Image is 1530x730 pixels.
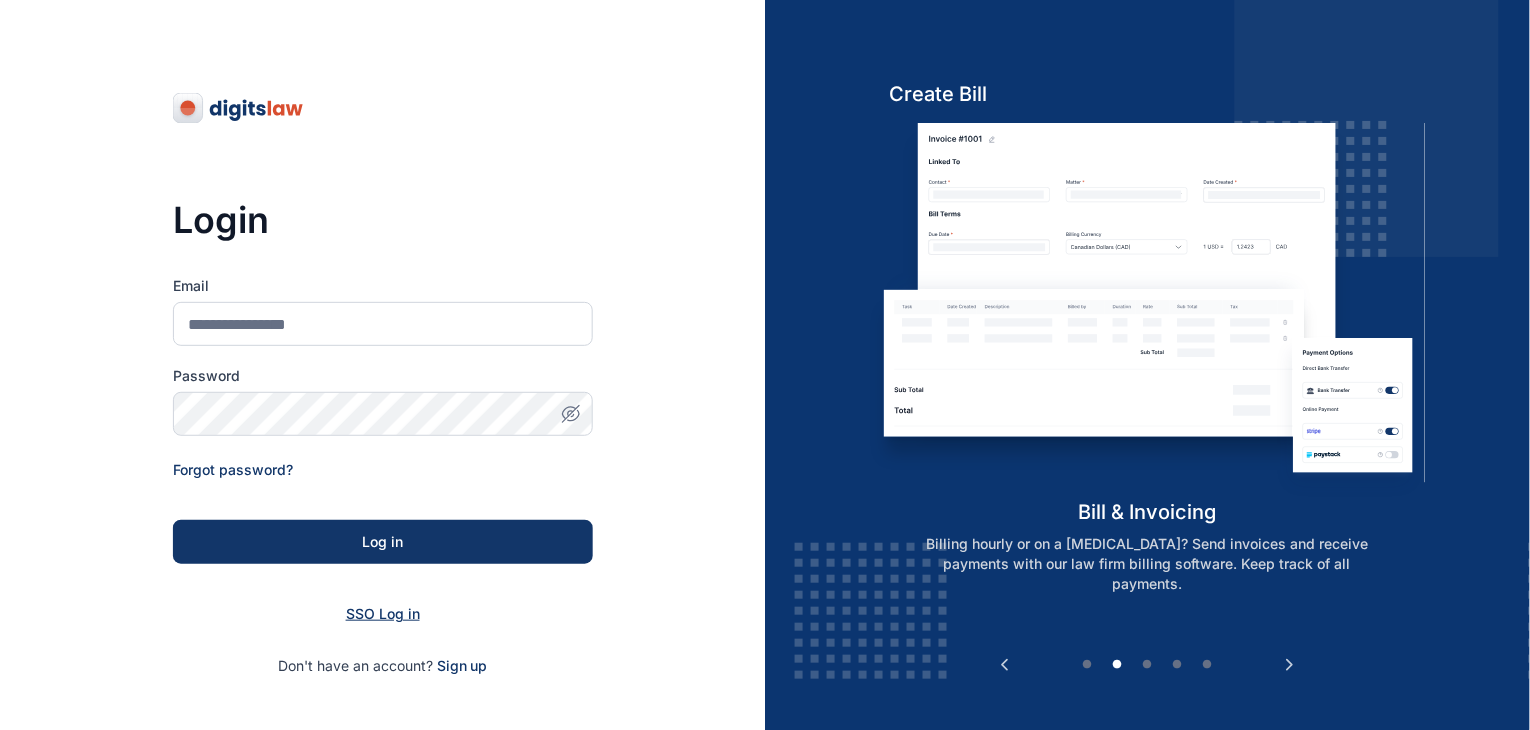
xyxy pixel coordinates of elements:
h5: Create Bill [870,80,1425,108]
button: 5 [1197,655,1217,675]
button: Next [1280,655,1300,675]
button: Previous [995,655,1015,675]
button: 1 [1077,655,1097,675]
button: 3 [1137,655,1157,675]
h3: Login [173,200,593,240]
img: digitslaw-logo [173,92,305,124]
a: Sign up [437,657,488,674]
h5: bill & invoicing [870,498,1425,526]
button: 2 [1107,655,1127,675]
p: Billing hourly or on a [MEDICAL_DATA]? Send invoices and receive payments with our law firm billi... [891,534,1403,594]
div: Log in [205,532,561,552]
a: Forgot password? [173,461,293,478]
span: Sign up [437,656,488,676]
button: 4 [1167,655,1187,675]
p: Don't have an account? [173,656,593,676]
label: Password [173,366,593,386]
img: bill-and-invoicin [870,123,1425,498]
button: Log in [173,520,593,564]
a: SSO Log in [346,605,420,622]
label: Email [173,276,593,296]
